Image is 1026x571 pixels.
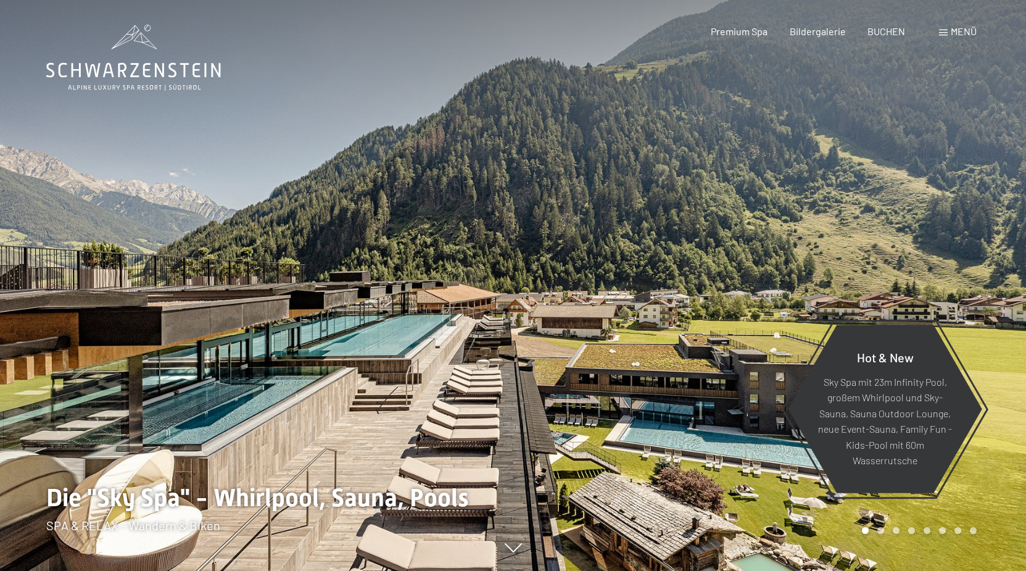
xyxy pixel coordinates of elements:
div: Carousel Page 8 [970,527,977,534]
a: Premium Spa [711,25,767,37]
div: Carousel Page 7 [954,527,961,534]
span: Hot & New [857,349,914,364]
a: Bildergalerie [790,25,846,37]
div: Carousel Page 4 [908,527,915,534]
span: Menü [951,25,977,37]
div: Carousel Page 6 [939,527,946,534]
div: Carousel Page 2 [877,527,884,534]
div: Carousel Page 3 [893,527,900,534]
p: Sky Spa mit 23m Infinity Pool, großem Whirlpool und Sky-Sauna, Sauna Outdoor Lounge, neue Event-S... [818,373,952,469]
div: Carousel Page 1 (Current Slide) [862,527,869,534]
a: Hot & New Sky Spa mit 23m Infinity Pool, großem Whirlpool und Sky-Sauna, Sauna Outdoor Lounge, ne... [787,324,983,494]
div: Carousel Pagination [858,527,977,534]
a: BUCHEN [867,25,905,37]
div: Carousel Page 5 [924,527,930,534]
